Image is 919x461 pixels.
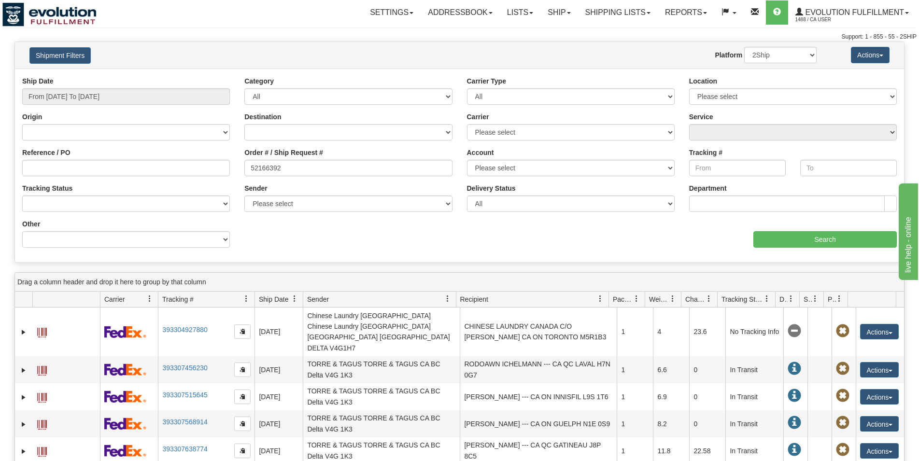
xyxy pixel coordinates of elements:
[303,356,460,383] td: TORRE & TAGUS TORRE & TAGUS CA BC Delta V4G 1K3
[689,148,722,157] label: Tracking #
[104,391,146,403] img: 2 - FedEx Express®
[162,294,194,304] span: Tracking #
[689,383,725,410] td: 0
[783,291,799,307] a: Delivery Status filter column settings
[37,323,47,339] a: Label
[19,365,28,375] a: Expand
[363,0,421,25] a: Settings
[286,291,303,307] a: Ship Date filter column settings
[244,112,281,122] label: Destination
[467,76,506,86] label: Carrier Type
[104,418,146,430] img: 2 - FedEx Express®
[234,363,251,377] button: Copy to clipboard
[37,389,47,404] a: Label
[19,419,28,429] a: Expand
[701,291,717,307] a: Charge filter column settings
[244,148,323,157] label: Order # / Ship Request #
[460,356,617,383] td: RODOAWN ICHELMANN --- CA QC LAVAL H7N 0G7
[795,15,868,25] span: 1488 / CA User
[22,219,40,229] label: Other
[653,410,689,437] td: 8.2
[653,307,689,356] td: 4
[460,410,617,437] td: [PERSON_NAME] --- CA ON GUELPH N1E 0S9
[2,2,97,27] img: logo1488.jpg
[578,0,658,25] a: Shipping lists
[162,326,207,334] a: 393304927880
[803,8,904,16] span: Evolution Fulfillment
[653,356,689,383] td: 6.6
[234,444,251,458] button: Copy to clipboard
[37,362,47,377] a: Label
[831,291,848,307] a: Pickup Status filter column settings
[104,445,146,457] img: 2 - FedEx Express®
[254,383,303,410] td: [DATE]
[460,307,617,356] td: CHINESE LAUNDRY CANADA C/O [PERSON_NAME] CA ON TORONTO M5R1B3
[22,148,71,157] label: Reference / PO
[22,112,42,122] label: Origin
[460,294,488,304] span: Recipient
[104,294,125,304] span: Carrier
[836,443,849,457] span: Pickup Not Assigned
[37,416,47,431] a: Label
[617,383,653,410] td: 1
[19,327,28,337] a: Expand
[804,294,812,304] span: Shipment Issues
[259,294,288,304] span: Ship Date
[689,160,786,176] input: From
[439,291,456,307] a: Sender filter column settings
[788,443,801,457] span: In Transit
[303,410,460,437] td: TORRE & TAGUS TORRE & TAGUS CA BC Delta V4G 1K3
[162,418,207,426] a: 393307568914
[617,356,653,383] td: 1
[254,410,303,437] td: [DATE]
[836,389,849,403] span: Pickup Not Assigned
[421,0,500,25] a: Addressbook
[234,324,251,339] button: Copy to clipboard
[244,76,274,86] label: Category
[307,294,329,304] span: Sender
[104,326,146,338] img: 2 - FedEx Express®
[2,33,917,41] div: Support: 1 - 855 - 55 - 2SHIP
[689,356,725,383] td: 0
[725,307,783,356] td: No Tracking Info
[628,291,645,307] a: Packages filter column settings
[788,416,801,430] span: In Transit
[658,0,714,25] a: Reports
[653,383,689,410] td: 6.9
[788,324,801,338] span: No Tracking Info
[860,416,899,432] button: Actions
[715,50,742,60] label: Platform
[800,160,897,176] input: To
[162,391,207,399] a: 393307515645
[613,294,633,304] span: Packages
[540,0,578,25] a: Ship
[779,294,788,304] span: Delivery Status
[460,383,617,410] td: [PERSON_NAME] --- CA ON INNISFIL L9S 1T6
[592,291,608,307] a: Recipient filter column settings
[753,231,897,248] input: Search
[467,183,516,193] label: Delivery Status
[788,389,801,403] span: In Transit
[851,47,890,63] button: Actions
[836,362,849,376] span: Pickup Not Assigned
[860,443,899,459] button: Actions
[19,447,28,456] a: Expand
[238,291,254,307] a: Tracking # filter column settings
[665,291,681,307] a: Weight filter column settings
[303,307,460,356] td: Chinese Laundry [GEOGRAPHIC_DATA] Chinese Laundry [GEOGRAPHIC_DATA] [GEOGRAPHIC_DATA] [GEOGRAPHIC...
[689,76,717,86] label: Location
[22,76,54,86] label: Ship Date
[725,410,783,437] td: In Transit
[303,383,460,410] td: TORRE & TAGUS TORRE & TAGUS CA BC Delta V4G 1K3
[7,6,89,17] div: live help - online
[254,307,303,356] td: [DATE]
[725,356,783,383] td: In Transit
[617,307,653,356] td: 1
[828,294,836,304] span: Pickup Status
[860,324,899,339] button: Actions
[467,148,494,157] label: Account
[860,389,899,405] button: Actions
[689,112,713,122] label: Service
[759,291,775,307] a: Tracking Status filter column settings
[467,112,489,122] label: Carrier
